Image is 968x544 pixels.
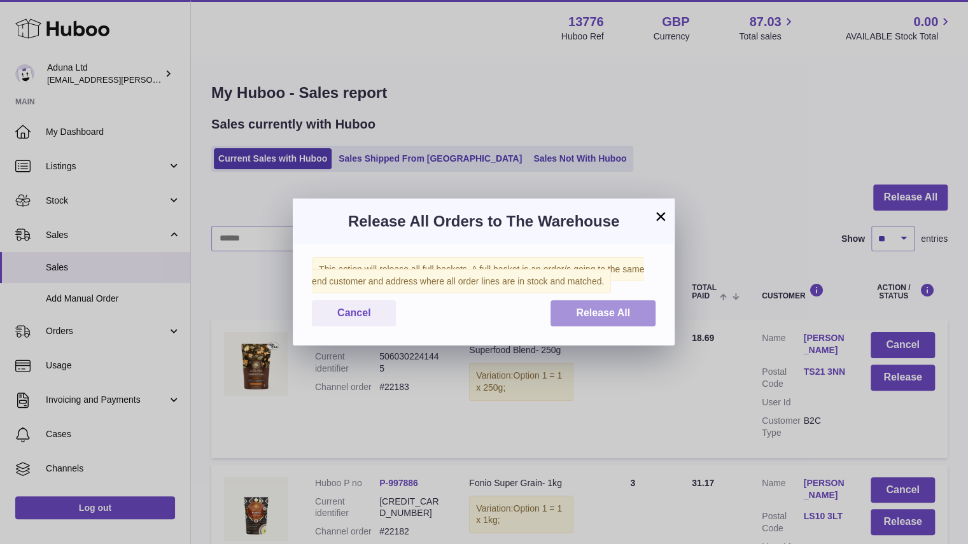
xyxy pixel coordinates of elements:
[337,307,370,318] span: Cancel
[576,307,630,318] span: Release All
[653,209,668,224] button: ×
[312,257,644,293] span: This action will release all full baskets. A full basket is an order/s going to the same end cust...
[312,300,396,326] button: Cancel
[551,300,656,326] button: Release All
[312,211,656,232] h3: Release All Orders to The Warehouse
